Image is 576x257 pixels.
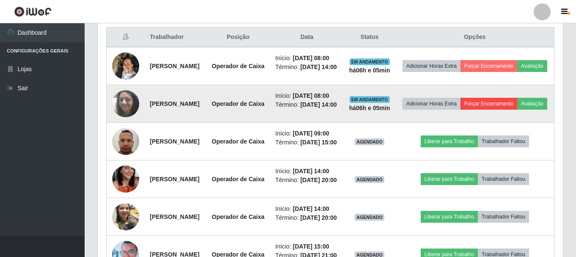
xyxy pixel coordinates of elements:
button: Forçar Encerramento [460,60,517,72]
li: Término: [276,176,339,185]
th: Data [270,28,344,47]
span: AGENDADO [355,176,384,183]
time: [DATE] 15:00 [293,243,329,250]
time: [DATE] 14:00 [300,64,337,70]
button: Liberar para Trabalho [421,211,478,223]
img: 1745102593554.jpeg [112,199,139,235]
img: 1736128144098.jpeg [112,86,139,122]
li: Término: [276,100,339,109]
li: Início: [276,242,339,251]
button: Liberar para Trabalho [421,173,478,185]
span: AGENDADO [355,214,384,221]
time: [DATE] 08:00 [293,92,329,99]
img: CoreUI Logo [14,6,52,17]
strong: [PERSON_NAME] [150,213,199,220]
li: Término: [276,138,339,147]
strong: Operador de Caixa [212,213,265,220]
li: Início: [276,91,339,100]
button: Forçar Encerramento [460,98,517,110]
th: Trabalhador [145,28,206,47]
strong: Operador de Caixa [212,138,265,145]
time: [DATE] 20:00 [300,177,337,183]
li: Início: [276,129,339,138]
img: 1701473418754.jpeg [112,123,139,159]
strong: Operador de Caixa [212,100,265,107]
button: Adicionar Horas Extra [402,98,460,110]
strong: Operador de Caixa [212,176,265,182]
span: EM ANDAMENTO [350,58,390,65]
button: Liberar para Trabalho [421,135,478,147]
button: Trabalhador Faltou [478,135,529,147]
li: Término: [276,63,339,72]
img: 1704159862807.jpeg [112,155,139,203]
button: Avaliação [517,98,547,110]
strong: Operador de Caixa [212,63,265,69]
strong: [PERSON_NAME] [150,63,199,69]
li: Início: [276,204,339,213]
span: AGENDADO [355,138,384,145]
button: Trabalhador Faltou [478,173,529,185]
li: Início: [276,54,339,63]
button: Trabalhador Faltou [478,211,529,223]
time: [DATE] 14:00 [293,205,329,212]
th: Status [344,28,396,47]
strong: há 06 h e 05 min [349,67,390,74]
th: Opções [396,28,554,47]
th: Posição [206,28,270,47]
img: 1725217718320.jpeg [112,48,139,84]
time: [DATE] 14:00 [300,101,337,108]
time: [DATE] 15:00 [300,139,337,146]
time: [DATE] 09:00 [293,130,329,137]
time: [DATE] 20:00 [300,214,337,221]
time: [DATE] 14:00 [293,168,329,174]
li: Término: [276,213,339,222]
strong: [PERSON_NAME] [150,176,199,182]
strong: [PERSON_NAME] [150,138,199,145]
button: Adicionar Horas Extra [402,60,460,72]
strong: [PERSON_NAME] [150,100,199,107]
li: Início: [276,167,339,176]
button: Avaliação [517,60,547,72]
span: EM ANDAMENTO [350,96,390,103]
time: [DATE] 08:00 [293,55,329,61]
strong: há 06 h e 05 min [349,105,390,111]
